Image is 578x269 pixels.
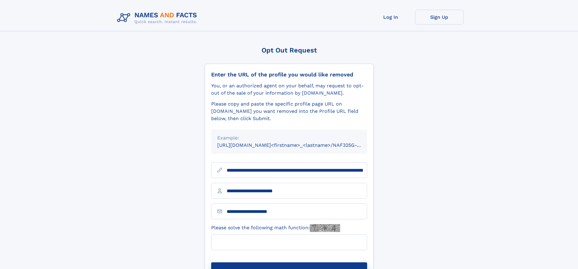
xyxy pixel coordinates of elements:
div: Please copy and paste the specific profile page URL on [DOMAIN_NAME] you want removed into the Pr... [211,100,367,122]
a: Sign Up [415,10,464,25]
label: Please solve the following math function: [211,224,340,232]
small: [URL][DOMAIN_NAME]<firstname>_<lastname>/NAF325G-xxxxxxxx [217,142,379,148]
div: Opt Out Request [205,46,374,54]
a: Log In [367,10,415,25]
div: Example: [217,134,361,142]
div: Enter the URL of the profile you would like removed [211,71,367,78]
div: You, or an authorized agent on your behalf, may request to opt-out of the sale of your informatio... [211,82,367,97]
img: Logo Names and Facts [115,10,202,26]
